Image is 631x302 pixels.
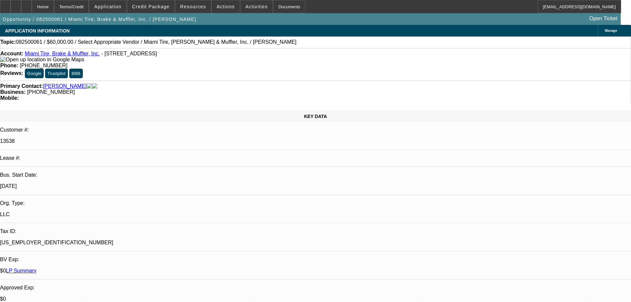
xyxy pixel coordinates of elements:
[25,69,44,78] button: Google
[0,51,23,56] strong: Account:
[27,89,75,95] span: [PHONE_NUMBER]
[20,63,68,68] span: [PHONE_NUMBER]
[0,95,19,101] strong: Mobile:
[0,89,26,95] strong: Business:
[101,51,157,56] span: - [STREET_ADDRESS]
[304,114,327,119] span: KEY DATA
[587,13,620,24] a: Open Ticket
[605,29,617,32] span: Manage
[16,39,296,45] span: 082500061 / $60,000.00 / Select Appropriate Vendor / Miami Tire, [PERSON_NAME] & Muffler, Inc. / ...
[92,83,97,89] img: linkedin-icon.png
[94,4,121,9] span: Application
[0,83,43,89] strong: Primary Contact:
[43,83,87,89] a: [PERSON_NAME]
[5,28,70,33] span: APPLICATION INFORMATION
[87,83,92,89] img: facebook-icon.png
[180,4,206,9] span: Resources
[25,51,100,56] a: Miami Tire, Brake & Muffler, Inc.
[0,70,23,76] strong: Reviews:
[212,0,240,13] button: Actions
[132,4,170,9] span: Credit Package
[6,268,36,273] a: LP Summary
[127,0,175,13] button: Credit Package
[240,0,273,13] button: Activities
[217,4,235,9] span: Actions
[0,63,18,68] strong: Phone:
[0,39,16,45] strong: Topic:
[45,69,68,78] button: Trustpilot
[0,57,84,63] img: Open up location in Google Maps
[0,57,84,62] a: View Google Maps
[3,17,196,22] span: Opportunity / 082500061 / Miami Tire, Brake & Muffler, Inc. / [PERSON_NAME]
[245,4,268,9] span: Activities
[69,69,83,78] button: BBB
[89,0,126,13] button: Application
[175,0,211,13] button: Resources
